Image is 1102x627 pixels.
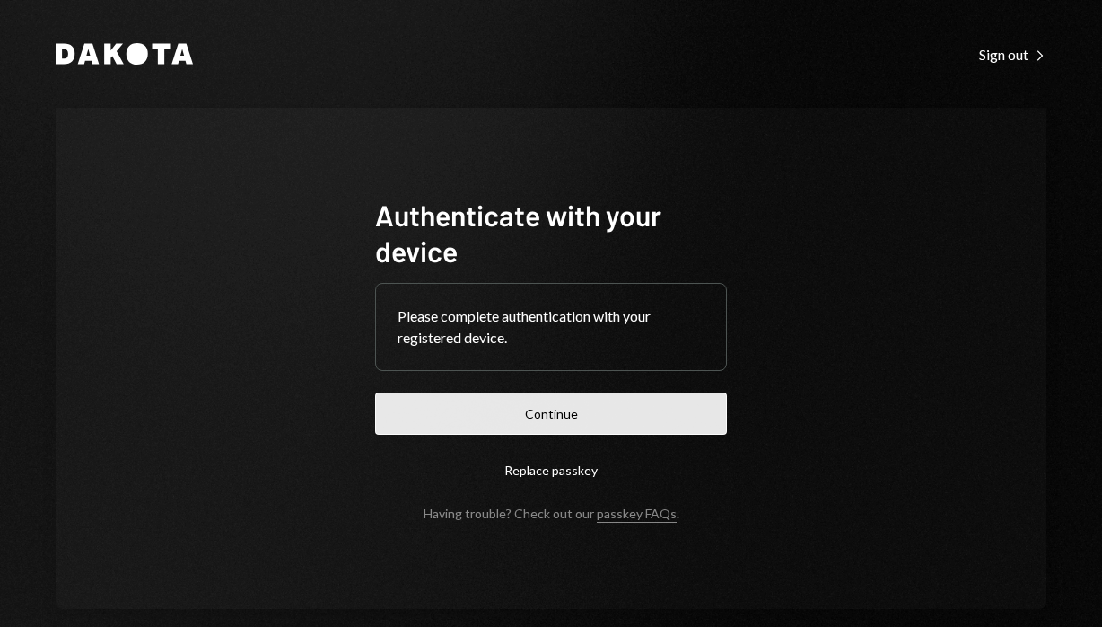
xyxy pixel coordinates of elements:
button: Continue [375,393,727,435]
a: passkey FAQs [597,506,677,523]
div: Sign out [979,46,1046,64]
div: Please complete authentication with your registered device. [398,305,704,349]
button: Replace passkey [375,449,727,491]
h1: Authenticate with your device [375,197,727,269]
div: Having trouble? Check out our . [424,506,679,521]
a: Sign out [979,44,1046,64]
